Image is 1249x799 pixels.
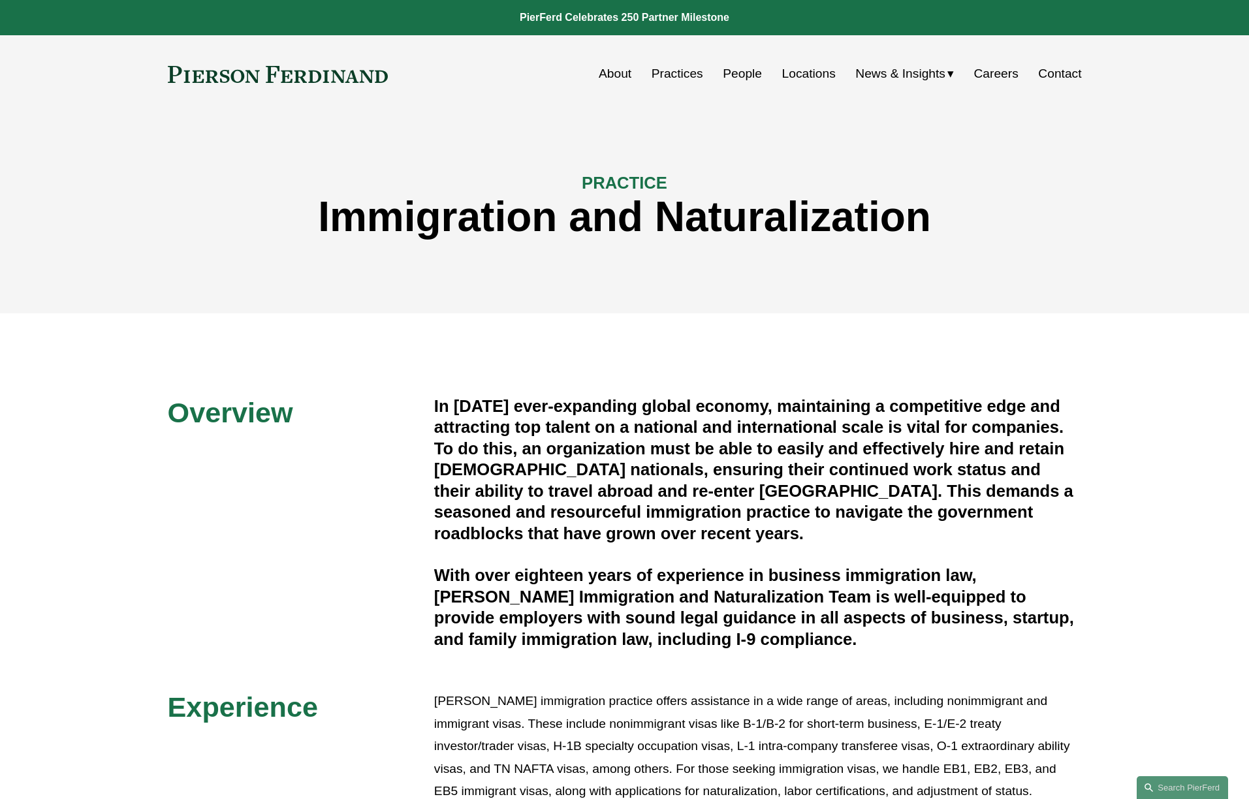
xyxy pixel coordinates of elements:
[434,565,1082,650] h4: With over eighteen years of experience in business immigration law, [PERSON_NAME] Immigration and...
[168,691,318,723] span: Experience
[855,63,945,86] span: News & Insights
[1137,776,1228,799] a: Search this site
[652,61,703,86] a: Practices
[168,193,1082,241] h1: Immigration and Naturalization
[582,174,667,192] span: PRACTICE
[723,61,762,86] a: People
[599,61,631,86] a: About
[974,61,1019,86] a: Careers
[434,396,1082,544] h4: In [DATE] ever-expanding global economy, maintaining a competitive edge and attracting top talent...
[168,397,293,428] span: Overview
[1038,61,1081,86] a: Contact
[782,61,836,86] a: Locations
[855,61,954,86] a: folder dropdown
